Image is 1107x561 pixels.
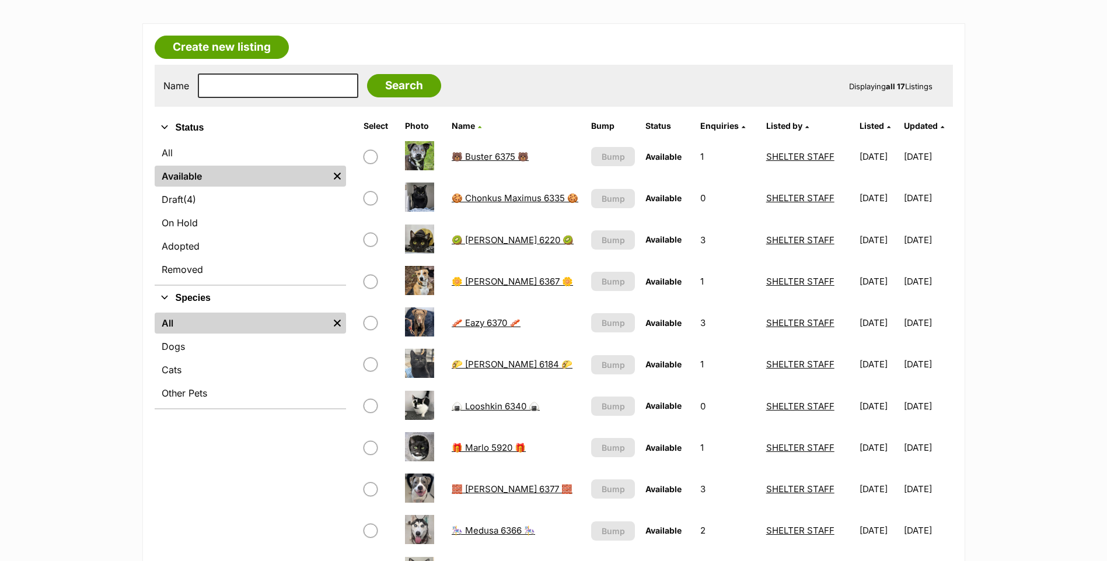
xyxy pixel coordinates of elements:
span: Available [645,234,682,244]
a: Available [155,166,329,187]
a: SHELTER STAFF [766,192,834,204]
a: 🌮 [PERSON_NAME] 6184 🌮 [452,359,572,370]
a: Enquiries [700,121,745,131]
span: Bump [602,317,625,329]
span: Available [645,359,682,369]
span: Bump [602,400,625,412]
td: [DATE] [904,136,952,177]
td: [DATE] [904,510,952,551]
a: 🧱 [PERSON_NAME] 6377 🧱 [452,483,572,495]
td: [DATE] [855,303,903,343]
a: Removed [155,259,346,280]
a: Name [452,121,481,131]
td: [DATE] [904,303,952,343]
a: All [155,142,346,163]
span: Bump [602,275,625,287]
button: Bump [591,230,634,250]
a: Cats [155,359,346,380]
a: Dogs [155,336,346,357]
button: Bump [591,189,634,208]
button: Bump [591,147,634,166]
th: Status [641,117,695,135]
td: 1 [696,427,760,468]
button: Bump [591,438,634,457]
a: Other Pets [155,383,346,404]
span: Updated [904,121,938,131]
a: SHELTER STAFF [766,483,834,495]
span: Available [645,484,682,494]
button: Bump [591,397,634,416]
td: 3 [696,220,760,260]
span: Available [645,525,682,535]
button: Bump [591,272,634,291]
a: 🎠 Medusa 6366 🎠 [452,525,535,536]
span: Displaying Listings [849,82,933,91]
a: Remove filter [329,313,346,334]
td: [DATE] [904,178,952,218]
span: Bump [602,441,625,454]
span: Available [645,443,682,453]
td: [DATE] [904,386,952,426]
td: [DATE] [855,344,903,384]
th: Select [359,117,399,135]
a: SHELTER STAFF [766,151,834,162]
span: Bump [602,525,625,537]
a: SHELTER STAFF [766,359,834,370]
label: Name [163,80,189,91]
td: 1 [696,136,760,177]
a: 🥓 Eazy 6370 🥓 [452,317,521,328]
a: 🐻 Buster 6375 🐻 [452,151,529,162]
th: Bump [586,117,639,135]
a: Updated [904,121,944,131]
a: Create new listing [155,36,289,59]
button: Status [155,120,346,135]
span: translation missing: en.admin.listings.index.attributes.enquiries [700,121,739,131]
span: Bump [602,150,625,163]
span: (4) [183,192,196,206]
span: Available [645,318,682,328]
span: Bump [602,192,625,205]
span: Bump [602,359,625,371]
a: On Hold [155,212,346,233]
td: [DATE] [855,386,903,426]
a: SHELTER STAFF [766,276,834,287]
span: Bump [602,483,625,495]
a: 🌼 [PERSON_NAME] 6367 🌼 [452,276,573,287]
td: 1 [696,344,760,384]
td: 2 [696,510,760,551]
a: Remove filter [329,166,346,187]
td: [DATE] [855,178,903,218]
a: 🎁 Marlo 5920 🎁 [452,442,526,453]
a: Listed by [766,121,809,131]
a: SHELTER STAFF [766,234,834,246]
th: Photo [400,117,446,135]
td: [DATE] [855,427,903,468]
a: Adopted [155,236,346,257]
a: 🍪 Chonkus Maximus 6335 🍪 [452,192,578,204]
button: Bump [591,355,634,374]
span: Listed by [766,121,802,131]
strong: all 17 [886,82,905,91]
td: [DATE] [855,220,903,260]
td: [DATE] [904,427,952,468]
span: Available [645,193,682,203]
span: Available [645,401,682,411]
td: 1 [696,261,760,301]
a: SHELTER STAFF [766,525,834,536]
input: Search [367,74,441,97]
span: Bump [602,234,625,246]
td: 3 [696,469,760,509]
button: Species [155,290,346,306]
span: Available [645,276,682,286]
a: 🥝 [PERSON_NAME] 6220 🥝 [452,234,574,246]
div: Species [155,310,346,408]
td: [DATE] [904,261,952,301]
button: Bump [591,479,634,499]
td: 3 [696,303,760,343]
span: Name [452,121,475,131]
a: SHELTER STAFF [766,442,834,453]
td: 0 [696,178,760,218]
td: 0 [696,386,760,426]
td: [DATE] [904,344,952,384]
td: [DATE] [855,261,903,301]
